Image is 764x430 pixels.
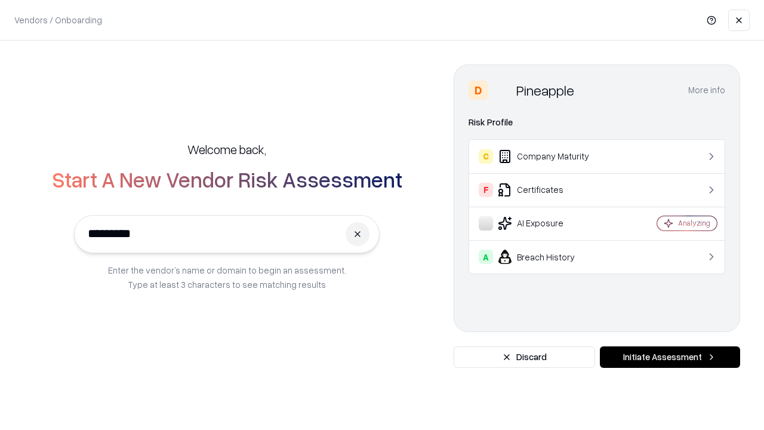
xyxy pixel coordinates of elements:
[479,250,493,264] div: A
[479,216,621,231] div: AI Exposure
[688,79,725,101] button: More info
[492,81,512,100] img: Pineapple
[479,183,493,197] div: F
[187,141,266,158] h5: Welcome back,
[479,183,621,197] div: Certificates
[14,14,102,26] p: Vendors / Onboarding
[479,149,621,164] div: Company Maturity
[479,149,493,164] div: C
[469,115,725,130] div: Risk Profile
[479,250,621,264] div: Breach History
[600,346,740,368] button: Initiate Assessment
[108,263,346,291] p: Enter the vendor’s name or domain to begin an assessment. Type at least 3 characters to see match...
[678,218,710,228] div: Analyzing
[52,167,402,191] h2: Start A New Vendor Risk Assessment
[454,346,595,368] button: Discard
[469,81,488,100] div: D
[516,81,574,100] div: Pineapple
